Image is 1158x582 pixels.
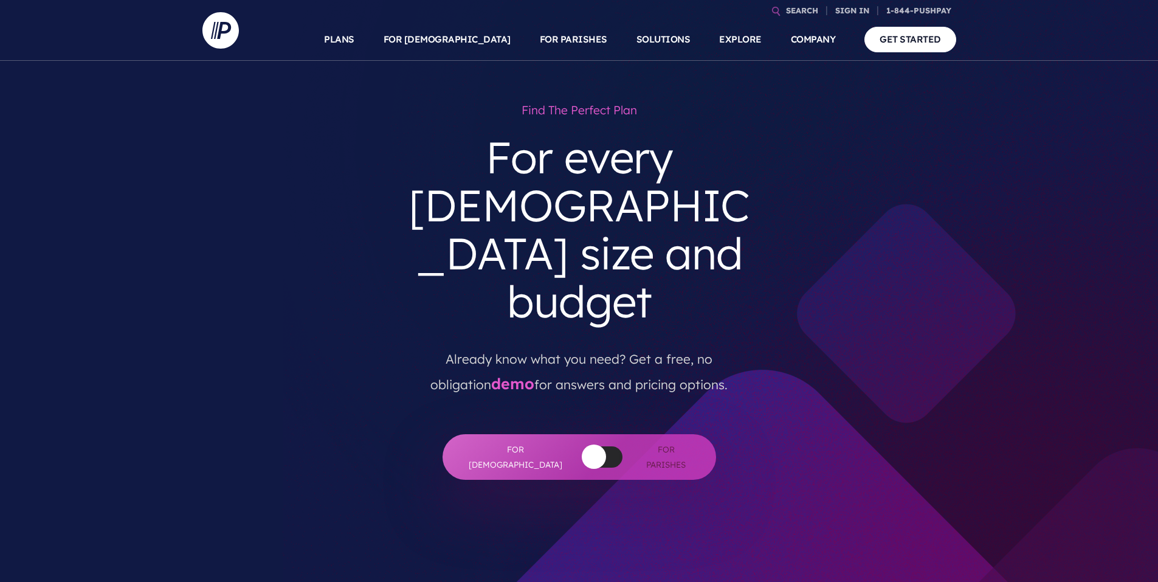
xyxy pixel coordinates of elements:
[641,442,692,472] span: For Parishes
[719,18,762,61] a: EXPLORE
[791,18,836,61] a: COMPANY
[396,97,763,123] h1: Find the perfect plan
[324,18,354,61] a: PLANS
[491,374,534,393] a: demo
[540,18,607,61] a: FOR PARISHES
[384,18,511,61] a: FOR [DEMOGRAPHIC_DATA]
[636,18,691,61] a: SOLUTIONS
[396,123,763,336] h3: For every [DEMOGRAPHIC_DATA] size and budget
[405,336,754,398] p: Already know what you need? Get a free, no obligation for answers and pricing options.
[864,27,956,52] a: GET STARTED
[467,442,564,472] span: For [DEMOGRAPHIC_DATA]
